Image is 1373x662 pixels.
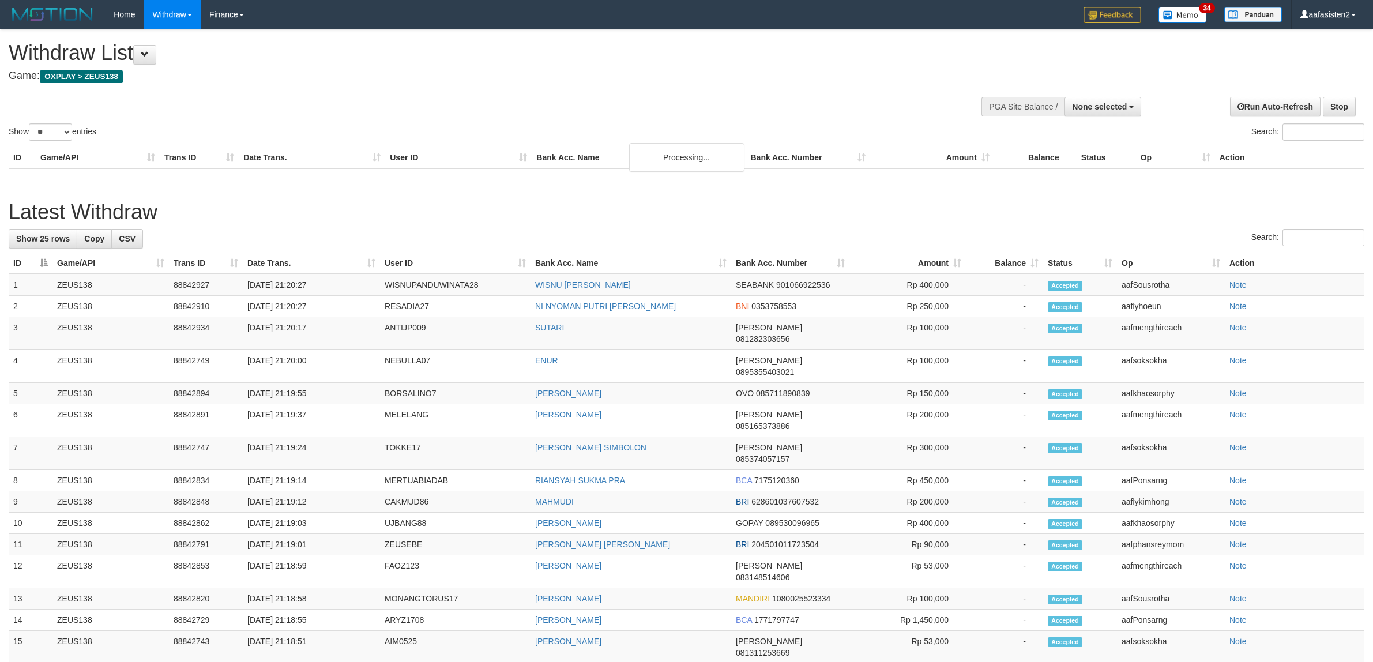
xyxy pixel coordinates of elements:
span: [PERSON_NAME] [736,410,802,419]
span: Copy 081282303656 to clipboard [736,334,789,344]
span: 34 [1199,3,1214,13]
a: Note [1229,476,1247,485]
td: aafSousrotha [1117,588,1225,610]
a: ENUR [535,356,558,365]
th: Trans ID [160,147,239,168]
span: Accepted [1048,498,1082,507]
span: Accepted [1048,637,1082,647]
span: Copy 089530096965 to clipboard [765,518,819,528]
td: aafsoksokha [1117,350,1225,383]
td: 88842927 [169,274,243,296]
td: 88842729 [169,610,243,631]
td: - [966,610,1043,631]
td: CAKMUD86 [380,491,531,513]
a: Stop [1323,97,1356,116]
span: Accepted [1048,356,1082,366]
span: [PERSON_NAME] [736,637,802,646]
td: - [966,534,1043,555]
td: aaflyhoeun [1117,296,1225,317]
td: 4 [9,350,52,383]
td: - [966,437,1043,470]
span: BCA [736,615,752,625]
td: ANTIJP009 [380,317,531,350]
td: 88842820 [169,588,243,610]
th: ID: activate to sort column descending [9,253,52,274]
td: [DATE] 21:19:55 [243,383,380,404]
td: - [966,383,1043,404]
th: User ID: activate to sort column ascending [380,253,531,274]
span: Copy 7175120360 to clipboard [754,476,799,485]
button: None selected [1064,97,1141,116]
td: Rp 100,000 [849,317,966,350]
a: [PERSON_NAME] [535,637,601,646]
th: Op: activate to sort column ascending [1117,253,1225,274]
span: Copy [84,234,104,243]
span: [PERSON_NAME] [736,356,802,365]
span: Copy 085711890839 to clipboard [756,389,810,398]
span: [PERSON_NAME] [736,443,802,452]
td: aafsoksokha [1117,437,1225,470]
td: Rp 1,450,000 [849,610,966,631]
th: Status [1077,147,1136,168]
th: Date Trans. [239,147,385,168]
img: MOTION_logo.png [9,6,96,23]
td: 1 [9,274,52,296]
td: [DATE] 21:19:24 [243,437,380,470]
img: panduan.png [1224,7,1282,22]
td: - [966,296,1043,317]
td: aafSousrotha [1117,274,1225,296]
span: Copy 081311253669 to clipboard [736,648,789,657]
a: Show 25 rows [9,229,77,249]
span: Copy 0895355403021 to clipboard [736,367,794,377]
span: Accepted [1048,476,1082,486]
span: Copy 085374057157 to clipboard [736,454,789,464]
a: WISNU [PERSON_NAME] [535,280,631,289]
td: aafPonsarng [1117,610,1225,631]
td: Rp 200,000 [849,404,966,437]
span: BCA [736,476,752,485]
span: Copy 083148514606 to clipboard [736,573,789,582]
input: Search: [1282,123,1364,141]
th: Bank Acc. Number: activate to sort column ascending [731,253,849,274]
td: ZEUS138 [52,404,169,437]
td: 8 [9,470,52,491]
a: Note [1229,497,1247,506]
td: 11 [9,534,52,555]
span: Accepted [1048,443,1082,453]
td: aafmengthireach [1117,555,1225,588]
a: Note [1229,280,1247,289]
a: Note [1229,410,1247,419]
td: MONANGTORUS17 [380,588,531,610]
td: UJBANG88 [380,513,531,534]
td: BORSALINO7 [380,383,531,404]
a: [PERSON_NAME] [PERSON_NAME] [535,540,670,549]
a: Copy [77,229,112,249]
a: MAHMUDI [535,497,574,506]
td: NEBULLA07 [380,350,531,383]
td: ZEUS138 [52,383,169,404]
span: Accepted [1048,616,1082,626]
span: Copy 085165373886 to clipboard [736,422,789,431]
td: [DATE] 21:20:27 [243,296,380,317]
td: ZEUS138 [52,534,169,555]
span: Accepted [1048,519,1082,529]
td: 88842910 [169,296,243,317]
h4: Game: [9,70,904,82]
td: 5 [9,383,52,404]
label: Search: [1251,123,1364,141]
a: Note [1229,443,1247,452]
td: 88842749 [169,350,243,383]
td: aafphansreymom [1117,534,1225,555]
td: 88842862 [169,513,243,534]
td: TOKKE17 [380,437,531,470]
td: Rp 400,000 [849,274,966,296]
select: Showentries [29,123,72,141]
td: MERTUABIADAB [380,470,531,491]
th: Balance: activate to sort column ascending [966,253,1043,274]
td: 10 [9,513,52,534]
td: ZEUS138 [52,274,169,296]
td: [DATE] 21:18:59 [243,555,380,588]
span: Copy 901066922536 to clipboard [776,280,830,289]
span: Copy 1771797747 to clipboard [754,615,799,625]
td: Rp 250,000 [849,296,966,317]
